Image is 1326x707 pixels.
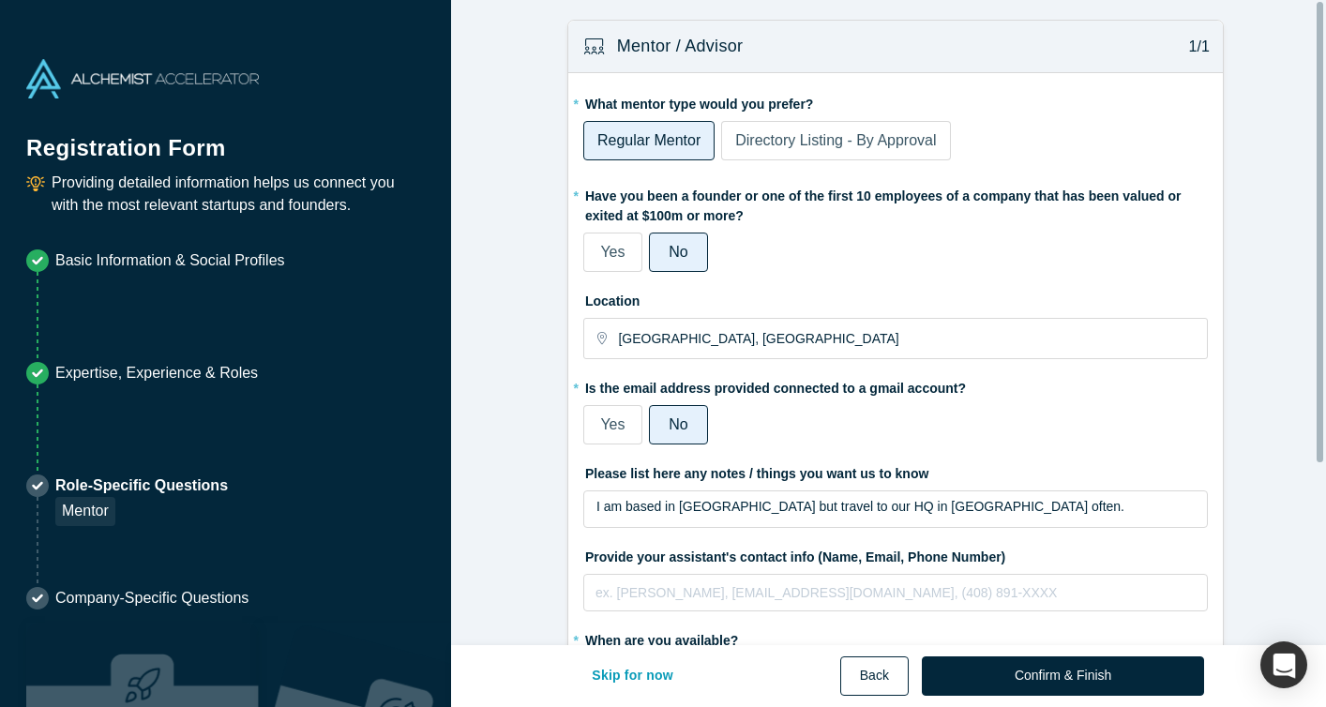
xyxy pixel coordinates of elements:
span: Yes [600,244,625,260]
p: Expertise, Experience & Roles [55,362,258,384]
p: 1/1 [1179,36,1210,58]
div: rdw-editor [596,497,1196,534]
label: Is the email address provided connected to a gmail account? [583,372,1208,399]
span: Regular Mentor [597,132,701,148]
label: Please list here any notes / things you want us to know [583,458,1208,484]
img: Alchemist Accelerator Logo [26,59,259,98]
div: rdw-editor [596,580,1196,618]
p: Providing detailed information helps us connect you with the most relevant startups and founders. [52,172,425,217]
div: rdw-wrapper [583,574,1208,611]
div: Mentor [55,497,115,526]
label: Have you been a founder or one of the first 10 employees of a company that has been valued or exi... [583,180,1208,226]
h1: Registration Form [26,112,425,165]
button: Confirm & Finish [922,656,1204,696]
span: I am based in [GEOGRAPHIC_DATA] but travel to our HQ in [GEOGRAPHIC_DATA] often. [596,499,1124,514]
div: rdw-wrapper [583,490,1208,528]
button: Skip for now [572,656,693,696]
span: Yes [600,416,625,432]
p: Company-Specific Questions [55,587,249,609]
p: Role-Specific Questions [55,474,228,497]
span: No [669,416,687,432]
span: No [669,244,687,260]
span: Directory Listing - By Approval [735,132,936,148]
input: Enter a location [618,319,1205,358]
button: Back [840,656,909,696]
h3: Mentor / Advisor [617,34,743,59]
label: When are you available? [583,624,738,651]
p: Basic Information & Social Profiles [55,249,285,272]
label: What mentor type would you prefer? [583,88,1208,114]
label: Provide your assistant's contact info (Name, Email, Phone Number) [583,541,1208,567]
label: Location [583,285,1208,311]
